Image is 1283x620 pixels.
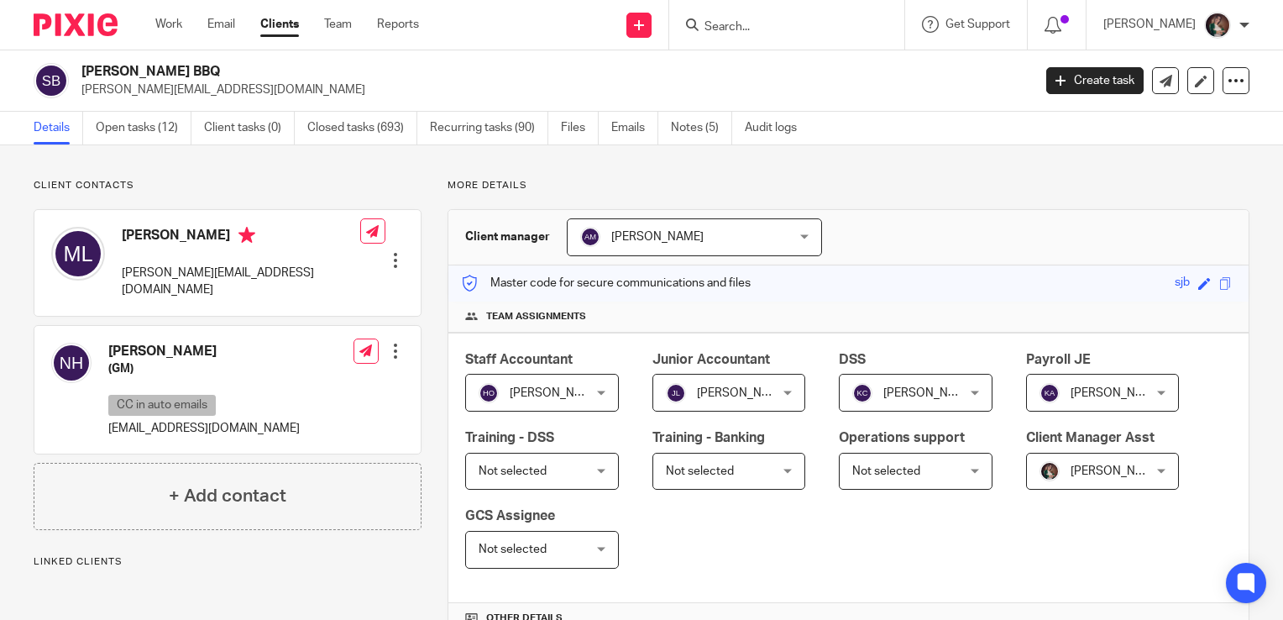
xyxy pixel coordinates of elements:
[611,231,704,243] span: [PERSON_NAME]
[1039,383,1060,403] img: svg%3E
[1046,67,1144,94] a: Create task
[486,310,586,323] span: Team assignments
[883,387,976,399] span: [PERSON_NAME]
[479,465,547,477] span: Not selected
[324,16,352,33] a: Team
[34,179,422,192] p: Client contacts
[96,112,191,144] a: Open tasks (12)
[479,383,499,403] img: svg%3E
[108,420,300,437] p: [EMAIL_ADDRESS][DOMAIN_NAME]
[652,431,765,444] span: Training - Banking
[204,112,295,144] a: Client tasks (0)
[852,383,872,403] img: svg%3E
[703,20,854,35] input: Search
[34,555,422,569] p: Linked clients
[108,360,300,377] h5: (GM)
[238,227,255,244] i: Primary
[51,227,105,281] img: svg%3E
[666,465,734,477] span: Not selected
[448,179,1249,192] p: More details
[666,383,686,403] img: svg%3E
[122,265,360,299] p: [PERSON_NAME][EMAIL_ADDRESS][DOMAIN_NAME]
[81,63,833,81] h2: [PERSON_NAME] BBQ
[839,431,965,444] span: Operations support
[81,81,1021,98] p: [PERSON_NAME][EMAIL_ADDRESS][DOMAIN_NAME]
[465,509,555,523] span: GCS Assignee
[34,112,83,144] a: Details
[671,112,732,144] a: Notes (5)
[697,387,789,399] span: [PERSON_NAME]
[1204,12,1231,39] img: Profile%20picture%20JUS.JPG
[465,431,554,444] span: Training - DSS
[51,343,92,383] img: svg%3E
[479,544,547,555] span: Not selected
[207,16,235,33] a: Email
[510,387,602,399] span: [PERSON_NAME]
[465,353,573,366] span: Staff Accountant
[1039,461,1060,481] img: Profile%20picture%20JUS.JPG
[155,16,182,33] a: Work
[1071,465,1163,477] span: [PERSON_NAME]
[652,353,770,366] span: Junior Accountant
[307,112,417,144] a: Closed tasks (693)
[108,343,300,360] h4: [PERSON_NAME]
[108,395,216,416] p: CC in auto emails
[611,112,658,144] a: Emails
[561,112,599,144] a: Files
[430,112,548,144] a: Recurring tasks (90)
[745,112,809,144] a: Audit logs
[465,229,550,245] h3: Client manager
[377,16,419,33] a: Reports
[1175,274,1190,293] div: sjb
[169,483,286,509] h4: + Add contact
[839,353,866,366] span: DSS
[1026,431,1155,444] span: Client Manager Asst
[1071,387,1163,399] span: [PERSON_NAME]
[260,16,299,33] a: Clients
[1026,353,1091,366] span: Payroll JE
[852,465,920,477] span: Not selected
[34,13,118,36] img: Pixie
[122,227,360,248] h4: [PERSON_NAME]
[1103,16,1196,33] p: [PERSON_NAME]
[580,227,600,247] img: svg%3E
[945,18,1010,30] span: Get Support
[34,63,69,98] img: svg%3E
[461,275,751,292] p: Master code for secure communications and files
